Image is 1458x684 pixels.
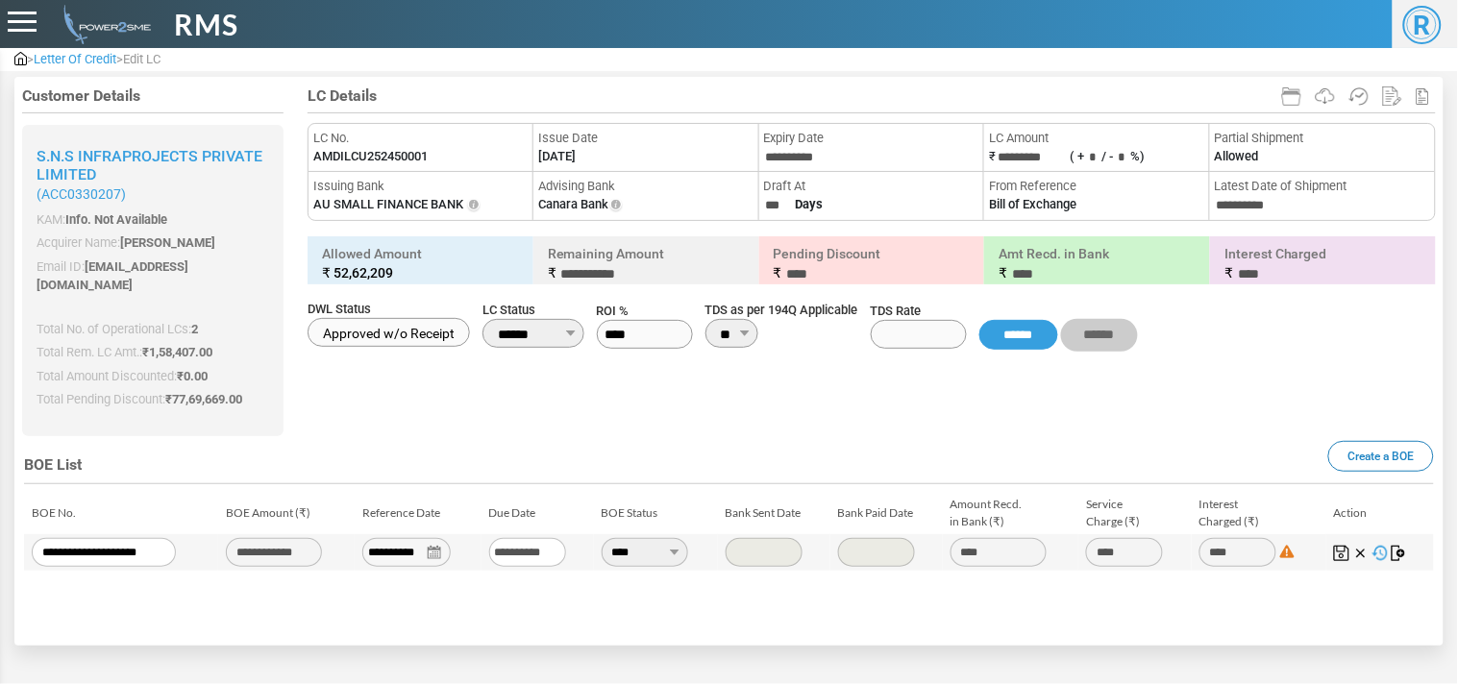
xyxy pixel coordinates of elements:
td: Action [1326,492,1434,534]
img: Map Invoices [1392,546,1407,561]
span: LC Amount [989,129,1203,148]
img: Save Changes [1334,546,1349,561]
span: R [1403,6,1442,44]
span: DWL Status [308,300,470,319]
label: ( + / - %) [1070,149,1145,163]
span: 1,58,407.00 [149,345,212,359]
label: AU SMALL FINANCE BANK [313,195,463,214]
span: RMS [175,3,239,46]
input: ( +/ -%) [1084,147,1101,168]
img: History [1372,546,1388,561]
label: Allowed [1215,147,1259,166]
td: BOE No. [24,492,218,534]
span: ROI % [597,302,693,321]
small: ₹ 52,62,209 [322,263,519,282]
input: ( +/ -%) [1113,147,1130,168]
td: Interest Charged (₹) [1192,492,1326,534]
small: (ACC0330207) [37,186,269,203]
span: LC Status [482,301,584,320]
strong: Days [796,197,824,211]
img: Info [466,198,482,213]
span: 2 [191,322,198,336]
h2: S.n.s Infraprojects Private Limited [37,147,269,203]
label: Approved w/o Receipt [308,318,470,347]
span: 77,69,669.00 [172,392,242,406]
label: [DATE] [538,147,576,166]
td: Due Date [482,492,594,534]
label: AMDILCU252450001 [313,147,428,166]
span: ₹ [999,265,1007,281]
p: Total Amount Discounted: [37,367,269,386]
span: LC No. [313,129,528,148]
span: 0.00 [184,369,208,383]
td: Bank Paid Date [830,492,943,534]
h6: Remaining Amount [538,241,754,287]
span: ₹ [774,265,782,281]
span: Expiry Date [764,129,978,148]
h4: Customer Details [22,86,284,105]
span: Info. Not Available [65,212,167,227]
td: Reference Date [355,492,482,534]
span: Letter Of Credit [34,52,116,66]
h4: LC Details [308,86,1436,105]
span: BOE List [24,455,82,474]
span: Edit LC [123,52,161,66]
td: Service Charge (₹) [1078,492,1191,534]
p: Email ID: [37,257,269,295]
h6: Pending Discount [764,241,980,287]
span: ₹ [548,265,556,281]
span: Partial Shipment [1215,129,1430,148]
td: Bank Sent Date [718,492,830,534]
span: [EMAIL_ADDRESS][DOMAIN_NAME] [37,259,188,293]
span: TDS Rate [871,302,967,321]
span: Advising Bank [538,177,753,196]
td: BOE Amount (₹) [218,492,354,534]
span: Draft At [764,177,978,196]
h6: Amt Recd. in Bank [989,241,1205,287]
span: ₹ [165,392,242,406]
span: From Reference [989,177,1203,196]
span: Issuing Bank [313,177,528,196]
p: Acquirer Name: [37,233,269,253]
a: Create a BOE [1328,441,1434,472]
img: Info [608,198,624,213]
span: [PERSON_NAME] [120,235,215,250]
p: Total No. of Operational LCs: [37,320,269,339]
li: ₹ [984,124,1209,172]
span: ₹ [177,369,208,383]
p: KAM: [37,210,269,230]
label: Canara Bank [538,195,608,214]
img: Cancel Changes [1353,546,1369,561]
span: TDS as per 194Q Applicable [705,301,858,320]
img: admin [14,52,27,65]
td: BOE Status [594,492,718,534]
span: Issue Date [538,129,753,148]
td: Amount Recd. in Bank (₹) [943,492,1078,534]
p: Total Rem. LC Amt.: [37,343,269,362]
h6: Allowed Amount [312,241,529,285]
p: Total Pending Discount: [37,390,269,409]
h6: Interest Charged [1215,241,1431,287]
label: Bill of Exchange [989,195,1076,214]
span: ₹ [142,345,212,359]
img: Difference: 0 [1280,545,1295,559]
img: admin [56,5,151,44]
span: ₹ [1224,265,1233,281]
span: Latest Date of Shipment [1215,177,1430,196]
